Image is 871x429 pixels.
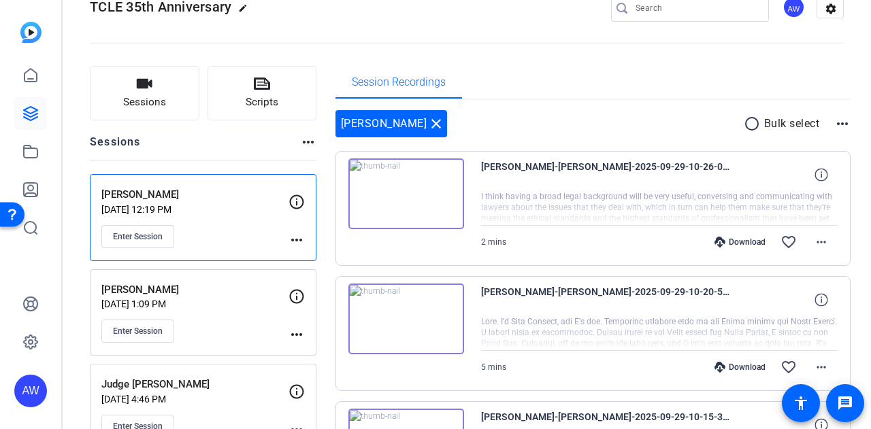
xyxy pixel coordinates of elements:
[113,231,163,242] span: Enter Session
[481,362,506,372] span: 5 mins
[764,116,820,132] p: Bulk select
[14,375,47,407] div: AW
[101,225,174,248] button: Enter Session
[101,204,289,215] p: [DATE] 12:19 PM
[20,22,42,43] img: blue-gradient.svg
[101,394,289,405] p: [DATE] 4:46 PM
[238,3,254,20] mat-icon: edit
[101,282,289,298] p: [PERSON_NAME]
[780,359,797,375] mat-icon: favorite_border
[708,362,772,373] div: Download
[90,66,199,120] button: Sessions
[352,77,446,88] span: Session Recordings
[834,116,851,132] mat-icon: more_horiz
[481,158,733,191] span: [PERSON_NAME]-[PERSON_NAME]-2025-09-29-10-26-09-932-0
[348,284,464,354] img: thumb-nail
[208,66,317,120] button: Scripts
[101,320,174,343] button: Enter Session
[289,232,305,248] mat-icon: more_horiz
[793,395,809,411] mat-icon: accessibility
[90,134,141,160] h2: Sessions
[348,158,464,229] img: thumb-nail
[300,134,316,150] mat-icon: more_horiz
[813,234,829,250] mat-icon: more_horiz
[428,116,444,132] mat-icon: close
[744,116,764,132] mat-icon: radio_button_unchecked
[708,237,772,247] div: Download
[289,326,305,343] mat-icon: more_horiz
[813,359,829,375] mat-icon: more_horiz
[101,298,289,309] p: [DATE] 1:09 PM
[780,234,797,250] mat-icon: favorite_border
[113,326,163,337] span: Enter Session
[481,284,733,316] span: [PERSON_NAME]-[PERSON_NAME]-2025-09-29-10-20-53-773-0
[101,377,289,392] p: Judge [PERSON_NAME]
[246,95,278,110] span: Scripts
[101,187,289,203] p: [PERSON_NAME]
[335,110,448,137] div: [PERSON_NAME]
[123,95,166,110] span: Sessions
[481,237,506,247] span: 2 mins
[837,395,853,411] mat-icon: message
